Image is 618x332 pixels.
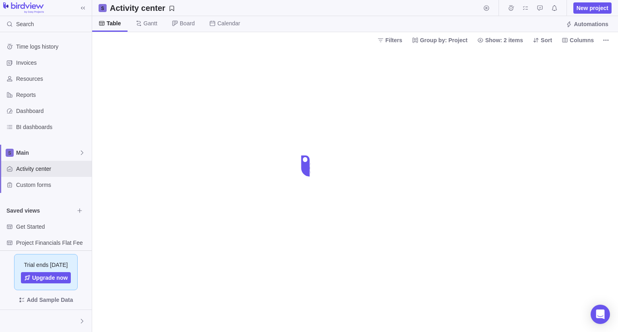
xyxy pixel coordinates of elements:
span: Automations [562,18,612,30]
span: Project Financials Flat Fee [16,239,89,247]
span: Board [180,19,195,27]
span: Group by: Project [420,36,468,44]
span: Trial ends [DATE] [24,261,68,269]
span: Resources [16,75,89,83]
span: Filters [374,35,406,46]
span: Get Started [16,223,89,231]
span: Upgrade now [32,274,68,282]
a: Time logs [505,6,517,12]
h2: Activity center [110,2,165,14]
span: Sort [529,35,555,46]
a: My assignments [520,6,531,12]
span: Calendar [217,19,240,27]
span: Add Sample Data [27,295,73,305]
span: More actions [600,35,612,46]
span: Show: 2 items [474,35,526,46]
span: Save your current layout and filters as a View [107,2,178,14]
a: Approval requests [534,6,546,12]
span: Approval requests [534,2,546,14]
span: Show: 2 items [485,36,523,44]
span: Custom forms [16,181,89,189]
span: Notifications [549,2,560,14]
span: Invoices [16,59,89,67]
span: Columns [570,36,594,44]
span: Activity center [16,165,89,173]
span: Add Sample Data [6,293,85,306]
span: Automations [574,20,608,28]
span: Filters [385,36,402,44]
span: Columns [558,35,597,46]
div: loading [293,150,325,182]
span: Search [16,20,34,28]
span: Browse views [74,205,85,216]
span: Sort [541,36,552,44]
span: My assignments [520,2,531,14]
span: Time logs history [16,43,89,51]
img: logo [3,2,44,14]
span: Group by: Project [409,35,471,46]
span: Reports [16,91,89,99]
a: Notifications [549,6,560,12]
span: Time logs [505,2,517,14]
a: Upgrade now [21,272,71,283]
div: Open Intercom Messenger [591,305,610,324]
span: New project [573,2,612,14]
span: Dashboard [16,107,89,115]
span: Start timer [481,2,492,14]
span: New project [577,4,608,12]
div: Sophie Gonthier [5,316,14,326]
span: Table [107,19,121,27]
span: Main [16,149,79,157]
span: Gantt [144,19,157,27]
span: Saved views [6,207,74,215]
span: BI dashboards [16,123,89,131]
